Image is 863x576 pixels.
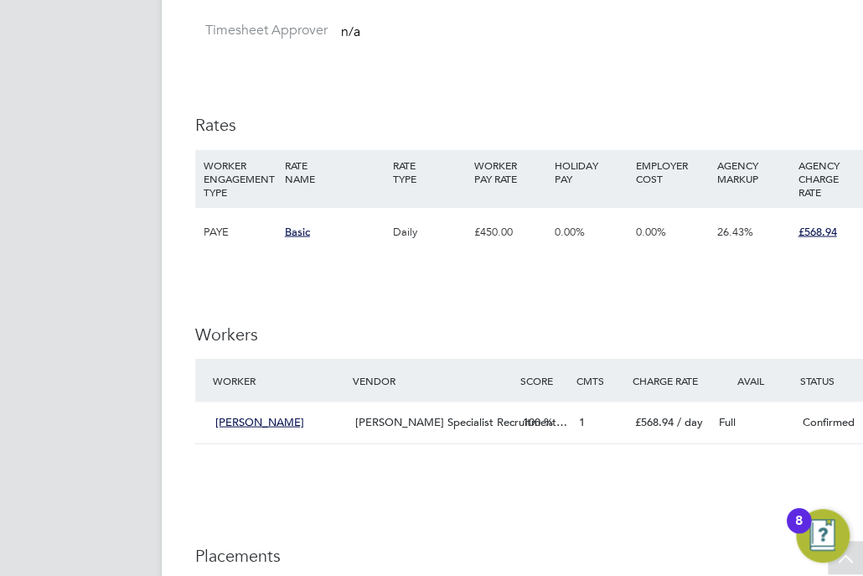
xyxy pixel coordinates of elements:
div: HOLIDAY PAY [550,149,632,193]
div: £450.00 [469,207,550,256]
button: Open Resource Center, 8 new notifications [796,509,850,563]
span: n/a [341,23,360,39]
div: Avail [711,365,795,395]
span: 1 [579,414,585,428]
span: 0.00% [555,224,585,238]
div: PAYE [199,207,281,256]
div: EMPLOYER COST [632,149,713,193]
span: £568.94 [634,414,673,428]
label: Timesheet Approver [195,22,328,39]
span: Basic [285,224,310,238]
div: Cmts [572,365,628,395]
div: Worker [209,365,349,395]
div: WORKER ENGAGEMENT TYPE [199,149,281,206]
span: Full [718,414,735,428]
div: Daily [389,207,470,256]
div: WORKER PAY RATE [469,149,550,193]
span: [PERSON_NAME] Specialist Recruitment… [355,414,567,428]
span: 26.43% [717,224,753,238]
div: RATE NAME [281,149,389,193]
div: AGENCY MARKUP [713,149,794,193]
span: 0.00% [636,224,666,238]
span: 100 [523,414,540,428]
div: 8 [795,521,803,542]
div: RATE TYPE [389,149,470,193]
span: / day [676,414,702,428]
div: Vendor [349,365,516,395]
span: £568.94 [798,224,836,238]
div: Score [516,365,572,395]
div: Charge Rate [628,365,711,395]
span: [PERSON_NAME] [215,414,304,428]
